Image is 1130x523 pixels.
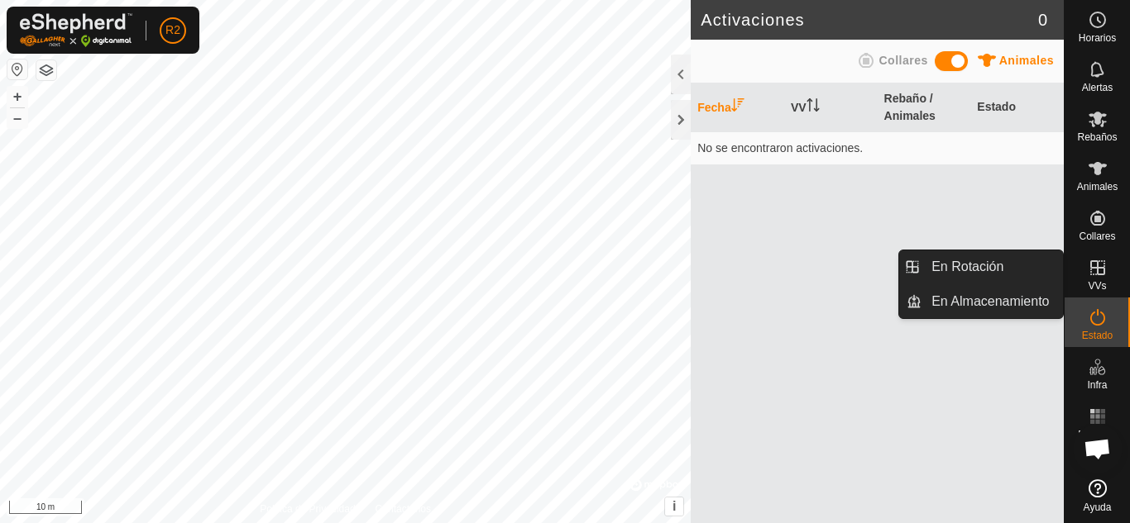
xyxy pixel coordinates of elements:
span: En Almacenamiento [931,292,1049,311]
a: Ayuda [1065,473,1130,519]
th: Estado [970,83,1064,132]
th: Fecha [691,83,784,132]
span: Collares [879,54,927,67]
li: En Almacenamiento [899,285,1063,318]
a: En Almacenamiento [922,285,1063,318]
div: Chat abierto [1073,424,1123,473]
img: Logo Gallagher [20,13,132,47]
span: Animales [1077,182,1118,192]
span: Horarios [1079,33,1116,43]
span: Alertas [1082,83,1113,93]
a: Contáctenos [376,502,431,516]
th: Rebaño / Animales [878,83,971,132]
button: Capas del Mapa [36,60,56,80]
span: 0 [1038,7,1047,32]
span: Animales [999,54,1054,67]
span: Estado [1082,330,1113,340]
button: i [665,497,683,516]
th: VV [784,83,878,132]
span: Collares [1079,231,1115,241]
span: Mapa de Calor [1069,430,1126,449]
a: Política de Privacidad [260,502,355,516]
button: Restablecer Mapa [7,59,27,79]
td: No se encontraron activaciones. [691,131,1064,164]
span: Ayuda [1084,502,1112,512]
span: Rebaños [1077,132,1117,142]
span: VVs [1088,281,1106,291]
a: En Rotación [922,250,1063,283]
button: – [7,108,27,128]
li: En Rotación [899,250,1063,283]
span: Infra [1087,380,1107,390]
span: En Rotación [931,257,1003,277]
p-sorticon: Activar para ordenar [807,101,820,114]
h2: Activaciones [701,10,1038,30]
span: i [673,499,676,513]
button: + [7,87,27,107]
span: R2 [165,21,180,39]
p-sorticon: Activar para ordenar [731,101,745,114]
